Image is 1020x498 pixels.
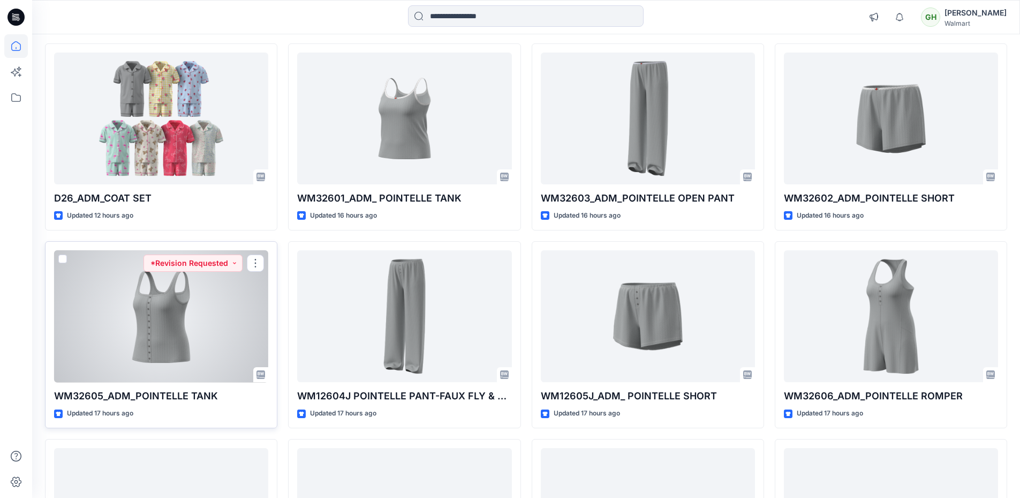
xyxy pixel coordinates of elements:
[67,210,133,221] p: Updated 12 hours ago
[541,250,755,383] a: WM12605J_ADM_ POINTELLE SHORT
[310,408,376,419] p: Updated 17 hours ago
[297,53,511,185] a: WM32601_ADM_ POINTELLE TANK
[784,53,998,185] a: WM32602_ADM_POINTELLE SHORT
[54,389,268,404] p: WM32605_ADM_POINTELLE TANK
[541,389,755,404] p: WM12605J_ADM_ POINTELLE SHORT
[554,408,620,419] p: Updated 17 hours ago
[54,250,268,383] a: WM32605_ADM_POINTELLE TANK
[541,53,755,185] a: WM32603_ADM_POINTELLE OPEN PANT
[297,191,511,206] p: WM32601_ADM_ POINTELLE TANK
[784,191,998,206] p: WM32602_ADM_POINTELLE SHORT
[310,210,377,221] p: Updated 16 hours ago
[554,210,621,221] p: Updated 16 hours ago
[297,389,511,404] p: WM12604J POINTELLE PANT-FAUX FLY & BUTTONS + PICOT
[67,408,133,419] p: Updated 17 hours ago
[297,250,511,383] a: WM12604J POINTELLE PANT-FAUX FLY & BUTTONS + PICOT
[945,6,1007,19] div: [PERSON_NAME]
[54,191,268,206] p: D26_ADM_COAT SET
[784,389,998,404] p: WM32606_ADM_POINTELLE ROMPER
[541,191,755,206] p: WM32603_ADM_POINTELLE OPEN PANT
[921,8,940,27] div: GH
[797,210,864,221] p: Updated 16 hours ago
[784,250,998,383] a: WM32606_ADM_POINTELLE ROMPER
[797,408,863,419] p: Updated 17 hours ago
[945,19,1007,27] div: Walmart
[54,53,268,185] a: D26_ADM_COAT SET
